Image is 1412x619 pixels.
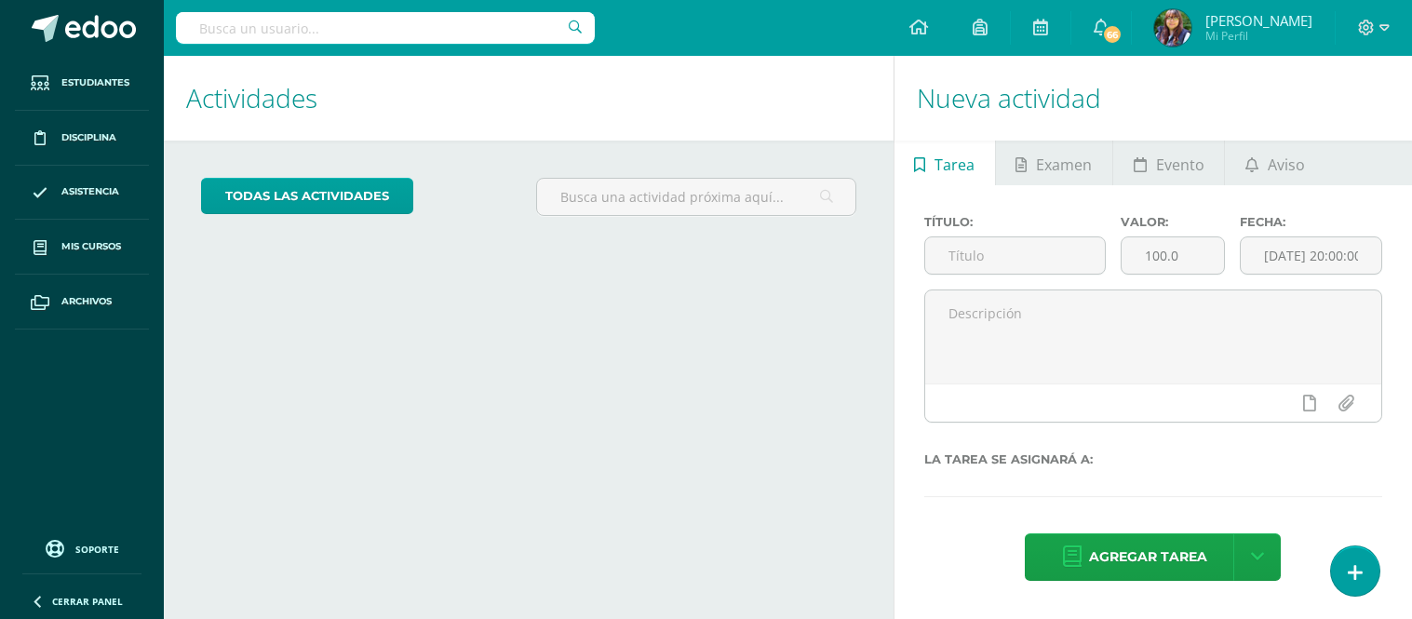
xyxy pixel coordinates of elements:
[61,294,112,309] span: Archivos
[1113,141,1224,185] a: Evento
[1205,28,1312,44] span: Mi Perfil
[894,141,995,185] a: Tarea
[176,12,595,44] input: Busca un usuario...
[15,111,149,166] a: Disciplina
[924,215,1107,229] label: Título:
[61,130,116,145] span: Disciplina
[15,166,149,221] a: Asistencia
[1241,237,1381,274] input: Fecha de entrega
[935,142,975,187] span: Tarea
[22,535,141,560] a: Soporte
[1205,11,1312,30] span: [PERSON_NAME]
[1240,215,1382,229] label: Fecha:
[61,184,119,199] span: Asistencia
[1225,141,1325,185] a: Aviso
[1089,534,1207,580] span: Agregar tarea
[75,543,119,556] span: Soporte
[61,75,129,90] span: Estudiantes
[52,595,123,608] span: Cerrar panel
[15,56,149,111] a: Estudiantes
[1122,237,1223,274] input: Puntos máximos
[61,239,121,254] span: Mis cursos
[1268,142,1305,187] span: Aviso
[925,237,1106,274] input: Título
[1121,215,1224,229] label: Valor:
[186,56,871,141] h1: Actividades
[996,141,1112,185] a: Examen
[1101,24,1122,45] span: 66
[15,220,149,275] a: Mis cursos
[917,56,1390,141] h1: Nueva actividad
[201,178,413,214] a: todas las Actividades
[1154,9,1191,47] img: d02f7b5d7dd3d7b9e4d2ee7bbdbba8a0.png
[1036,142,1092,187] span: Examen
[924,452,1382,466] label: La tarea se asignará a:
[1156,142,1204,187] span: Evento
[15,275,149,330] a: Archivos
[537,179,855,215] input: Busca una actividad próxima aquí...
